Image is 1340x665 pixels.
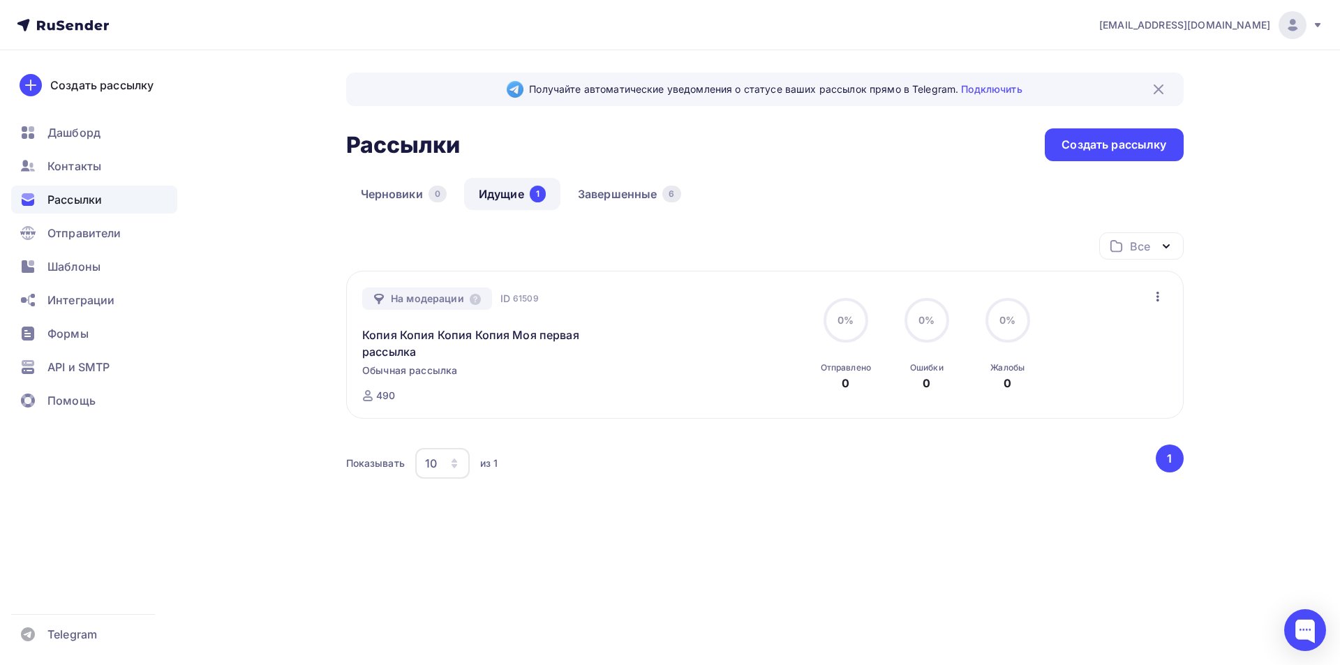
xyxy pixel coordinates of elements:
[480,456,498,470] div: из 1
[362,287,492,310] div: На модерации
[529,82,1022,96] span: Получайте автоматические уведомления о статусе ваших рассылок прямо в Telegram.
[11,320,177,348] a: Формы
[346,456,405,470] div: Показывать
[1153,444,1184,472] ul: Pagination
[47,225,121,241] span: Отправители
[513,292,539,306] span: 61509
[11,119,177,147] a: Дашборд
[429,186,447,202] div: 0
[530,186,546,202] div: 1
[1062,137,1166,153] div: Создать рассылку
[918,314,935,326] span: 0%
[47,191,102,208] span: Рассылки
[425,455,437,472] div: 10
[1099,18,1270,32] span: [EMAIL_ADDRESS][DOMAIN_NAME]
[821,362,871,373] div: Отправлено
[47,292,114,308] span: Интеграции
[346,131,461,159] h2: Рассылки
[11,253,177,281] a: Шаблоны
[662,186,680,202] div: 6
[11,152,177,180] a: Контакты
[47,392,96,409] span: Помощь
[346,178,461,210] a: Черновики0
[500,292,510,306] span: ID
[47,359,110,375] span: API и SMTP
[1099,232,1184,260] button: Все
[923,375,930,391] div: 0
[563,178,696,210] a: Завершенные6
[1004,375,1011,391] div: 0
[47,325,89,342] span: Формы
[842,375,849,391] div: 0
[507,81,523,98] img: Telegram
[999,314,1015,326] span: 0%
[961,83,1022,95] a: Подключить
[47,626,97,643] span: Telegram
[1156,444,1184,472] button: Go to page 1
[1099,11,1323,39] a: [EMAIL_ADDRESS][DOMAIN_NAME]
[11,186,177,214] a: Рассылки
[376,389,395,403] div: 490
[50,77,154,94] div: Создать рассылку
[362,327,602,360] a: Копия Копия Копия Копия Моя первая рассылка
[362,364,457,378] span: Обычная рассылка
[47,258,100,275] span: Шаблоны
[1130,238,1149,255] div: Все
[11,219,177,247] a: Отправители
[47,158,101,174] span: Контакты
[464,178,560,210] a: Идущие1
[47,124,100,141] span: Дашборд
[837,314,854,326] span: 0%
[415,447,470,479] button: 10
[990,362,1025,373] div: Жалобы
[910,362,944,373] div: Ошибки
